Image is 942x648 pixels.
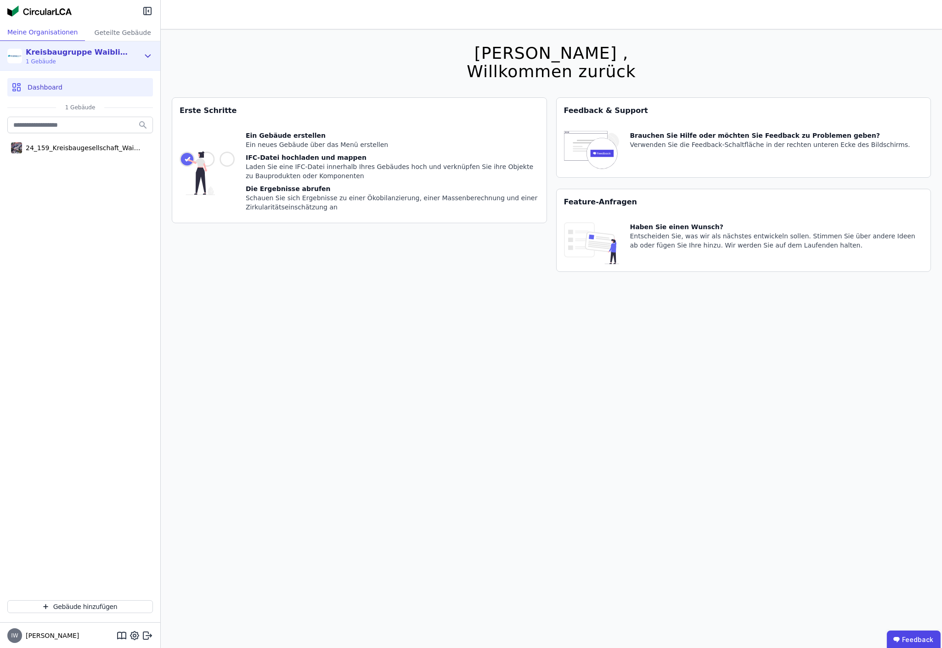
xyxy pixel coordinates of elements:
[467,62,636,81] div: Willkommen zurück
[246,193,539,212] div: Schauen Sie sich Ergebnisse zu einer Ökobilanzierung, einer Massenberechnung und einer Zirkularit...
[630,140,910,149] div: Verwenden Sie die Feedback-Schaltfläche in der rechten unteren Ecke des Bildschirms.
[26,58,131,65] span: 1 Gebäude
[11,141,22,155] img: 24_159_Kreisbaugesellschaft_Waiblingen
[630,231,924,250] div: Entscheiden Sie, was wir als nächstes entwickeln sollen. Stimmen Sie über andere Ideen ab oder fü...
[172,98,547,124] div: Erste Schritte
[564,131,619,170] img: feedback-icon-HCTs5lye.svg
[246,131,539,140] div: Ein Gebäude erstellen
[467,44,636,62] div: [PERSON_NAME] ,
[630,222,924,231] div: Haben Sie einen Wunsch?
[7,49,22,63] img: Kreisbaugruppe Waiblingen
[246,140,539,149] div: Ein neues Gebäude über das Menü erstellen
[11,633,18,638] span: IW
[246,184,539,193] div: Die Ergebnisse abrufen
[22,631,79,640] span: [PERSON_NAME]
[7,600,153,613] button: Gebäude hinzufügen
[246,162,539,180] div: Laden Sie eine IFC-Datei innerhalb Ihres Gebäudes hoch und verknüpfen Sie ihre Objekte zu Bauprod...
[28,83,62,92] span: Dashboard
[22,143,141,152] div: 24_159_Kreisbaugesellschaft_Waiblingen
[630,131,910,140] div: Brauchen Sie Hilfe oder möchten Sie Feedback zu Problemen geben?
[7,6,72,17] img: Concular
[564,222,619,264] img: feature_request_tile-UiXE1qGU.svg
[56,104,105,111] span: 1 Gebäude
[26,47,131,58] div: Kreisbaugruppe Waiblingen
[246,153,539,162] div: IFC-Datei hochladen und mappen
[557,189,931,215] div: Feature-Anfragen
[557,98,931,124] div: Feedback & Support
[180,131,235,215] img: getting_started_tile-DrF_GRSv.svg
[85,24,160,41] div: Geteilte Gebäude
